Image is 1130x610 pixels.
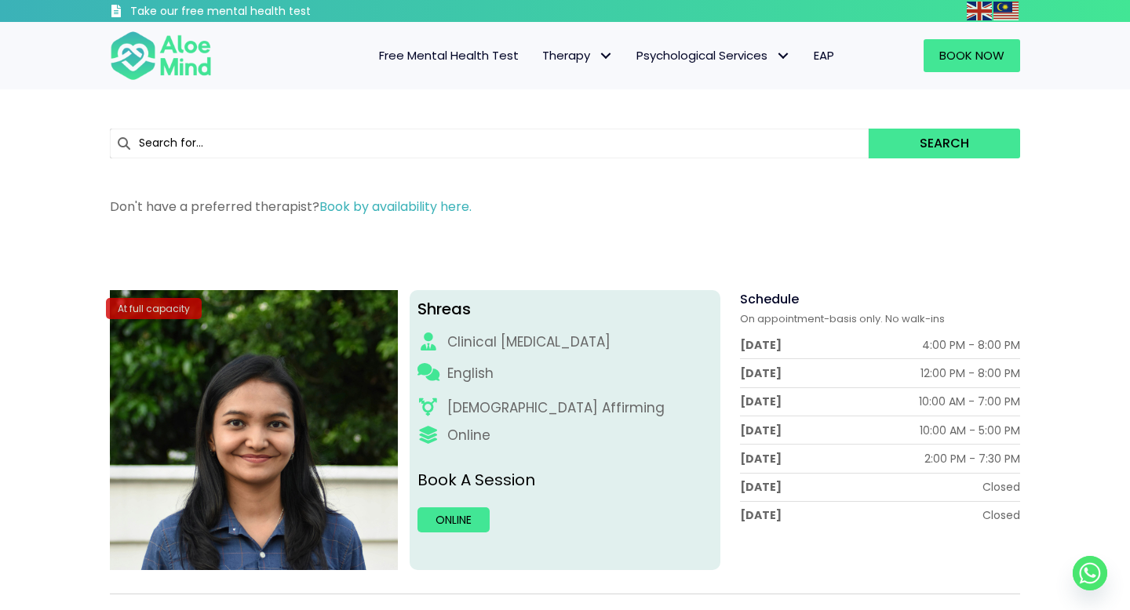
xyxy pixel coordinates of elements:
[594,45,617,67] span: Therapy: submenu
[740,365,782,381] div: [DATE]
[814,47,834,64] span: EAP
[740,479,782,495] div: [DATE]
[110,129,869,158] input: Search for...
[740,394,782,409] div: [DATE]
[417,507,490,532] a: Online
[110,290,398,570] img: Shreas clinical psychologist
[447,332,611,352] div: Clinical [MEDICAL_DATA]
[993,2,1019,20] img: ms
[740,451,782,467] div: [DATE]
[542,47,613,64] span: Therapy
[740,507,782,523] div: [DATE]
[982,479,1020,495] div: Closed
[919,394,1020,409] div: 10:00 AM - 7:00 PM
[740,423,782,438] div: [DATE]
[939,47,1004,64] span: Book Now
[924,39,1020,72] a: Book Now
[110,4,395,22] a: Take our free mental health test
[920,423,1020,438] div: 10:00 AM - 5:00 PM
[130,4,395,20] h3: Take our free mental health test
[740,311,945,326] span: On appointment-basis only. No walk-ins
[922,337,1020,353] div: 4:00 PM - 8:00 PM
[319,198,472,216] a: Book by availability here.
[771,45,794,67] span: Psychological Services: submenu
[367,39,530,72] a: Free Mental Health Test
[993,2,1020,20] a: Malay
[417,298,713,321] div: Shreas
[924,451,1020,467] div: 2:00 PM - 7:30 PM
[379,47,519,64] span: Free Mental Health Test
[869,129,1020,158] button: Search
[110,198,1020,216] p: Don't have a preferred therapist?
[447,364,494,383] p: English
[447,426,490,445] div: Online
[982,507,1020,523] div: Closed
[967,2,992,20] img: en
[417,469,713,492] p: Book A Session
[232,39,846,72] nav: Menu
[802,39,846,72] a: EAP
[920,365,1020,381] div: 12:00 PM - 8:00 PM
[1073,556,1107,590] a: Whatsapp
[967,2,993,20] a: English
[625,39,802,72] a: Psychological ServicesPsychological Services: submenu
[636,47,790,64] span: Psychological Services
[740,337,782,353] div: [DATE]
[740,290,799,308] span: Schedule
[530,39,625,72] a: TherapyTherapy: submenu
[106,298,202,319] div: At full capacity
[447,398,665,418] div: [DEMOGRAPHIC_DATA] Affirming
[110,30,212,82] img: Aloe mind Logo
